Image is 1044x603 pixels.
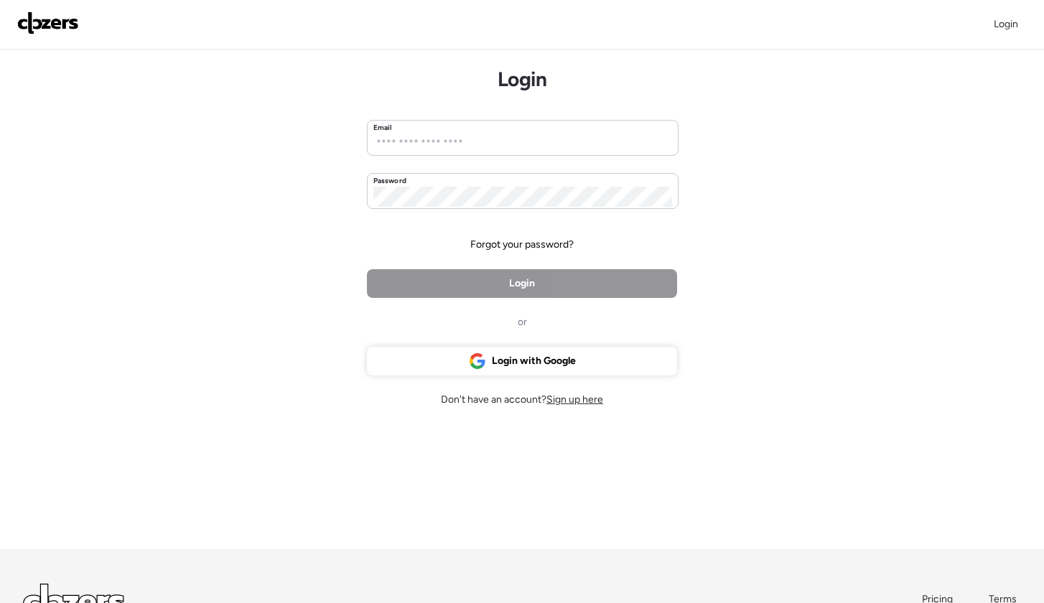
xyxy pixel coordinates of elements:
span: or [518,315,527,329]
span: Login with Google [492,354,576,368]
span: Login [509,276,535,291]
label: Password [373,175,406,187]
span: Sign up here [546,393,603,406]
img: Logo [17,11,79,34]
span: Login [994,18,1018,30]
label: Email [373,122,392,134]
h1: Login [498,67,546,91]
span: Don't have an account? [441,393,603,407]
span: Forgot your password? [470,238,574,252]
